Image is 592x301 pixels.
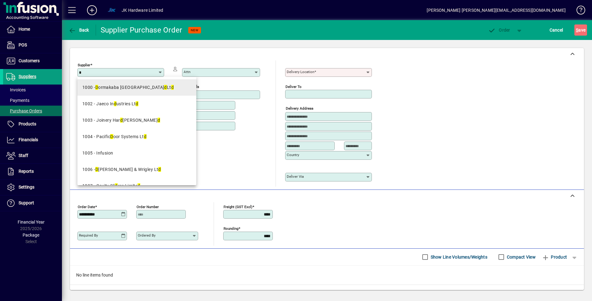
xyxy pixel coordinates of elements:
mat-option: 1002 - Jaeco Industries Ltd [77,96,196,112]
button: Cancel [548,24,565,36]
em: d [164,85,167,90]
a: Reports [3,164,62,179]
span: Staff [19,153,28,158]
div: 1000 - ormakaba [GEOGRAPHIC_DATA] Lt [82,84,174,91]
a: Invoices [3,85,62,95]
em: d [136,101,138,106]
mat-option: 1000 - Dormakaba New Zealand Ltd [77,79,196,96]
mat-label: Deliver via [287,174,304,179]
mat-label: Order number [137,204,159,209]
span: Purchase Orders [6,108,42,113]
div: 1005 - Infusion [82,150,113,156]
a: Support [3,195,62,211]
mat-option: 1005 - Infusion [77,145,196,161]
span: Order [488,28,510,33]
span: ave [576,25,585,35]
span: Settings [19,185,34,190]
mat-label: Country [287,153,299,157]
span: S [576,28,578,33]
div: [PERSON_NAME] [PERSON_NAME][EMAIL_ADDRESS][DOMAIN_NAME] [427,5,566,15]
a: Financials [3,132,62,148]
mat-label: Supplier [78,63,90,67]
a: Staff [3,148,62,164]
span: Reports [19,169,34,174]
em: D [95,85,98,90]
button: Save [574,24,587,36]
div: JK Hardware Limited [122,5,163,15]
mat-label: Rounding [224,226,238,230]
a: POS [3,37,62,53]
button: Order [485,24,513,36]
mat-label: Ordered by [138,233,155,238]
button: Back [67,24,91,36]
div: 1007 - Cavity Sli ers Limite [82,183,140,189]
mat-label: Attn [184,70,190,74]
label: Show Line Volumes/Weights [429,254,487,260]
div: 1006 - [PERSON_NAME] & Wrigley Lt [82,166,161,173]
em: d [115,183,117,188]
a: Settings [3,180,62,195]
a: Home [3,22,62,37]
mat-label: Order date [78,204,95,209]
em: d [158,167,161,172]
app-page-header-button: Back [62,24,96,36]
mat-label: Freight (GST excl) [224,204,252,209]
span: Products [19,121,36,126]
span: NEW [191,28,198,32]
span: Cancel [550,25,563,35]
a: Knowledge Base [572,1,584,21]
span: Financials [19,137,38,142]
em: d [120,118,123,123]
mat-label: Deliver To [285,85,302,89]
span: Package [23,233,39,238]
em: d [114,101,116,106]
button: Profile [102,5,122,16]
span: POS [19,42,27,47]
span: Payments [6,98,29,103]
span: Suppliers [19,74,36,79]
em: d [158,118,160,123]
a: Purchase Orders [3,106,62,116]
a: Products [3,116,62,132]
div: No line items found [70,266,584,285]
div: 1004 - Pacific oor Systems Lt [82,133,146,140]
mat-option: 1007 - Cavity Sliders Limited [77,178,196,194]
div: 1002 - Jaeco In ustries Lt [82,101,138,107]
div: Supplier Purchase Order [101,25,182,35]
mat-option: 1004 - Pacific Door Systems Ltd [77,129,196,145]
em: d [171,85,174,90]
span: Invoices [6,87,26,92]
a: Customers [3,53,62,69]
button: Add [82,5,102,16]
span: Financial Year [18,220,45,225]
em: d [144,134,146,139]
em: d [137,183,140,188]
em: D [95,167,98,172]
span: Home [19,27,30,32]
label: Compact View [506,254,536,260]
mat-label: Delivery Location [287,70,314,74]
mat-option: 1003 - Joinery Hardware Ltd [77,112,196,129]
span: Support [19,200,34,205]
span: Customers [19,58,40,63]
em: D [110,134,113,139]
mat-label: Required by [79,233,98,238]
mat-option: 1006 - Drake & Wrigley Ltd [77,161,196,178]
span: Back [68,28,89,33]
a: Payments [3,95,62,106]
div: 1003 - Joinery Har [PERSON_NAME] [82,117,160,124]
